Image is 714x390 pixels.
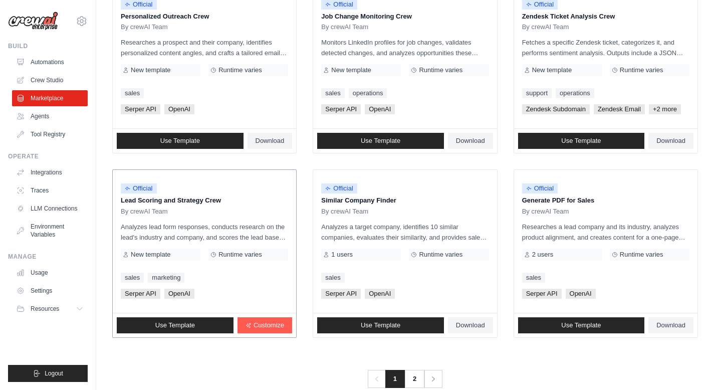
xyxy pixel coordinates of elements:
button: Logout [8,365,88,382]
span: OpenAI [164,104,194,114]
div: Manage [8,253,88,261]
span: Serper API [522,289,562,299]
a: Use Template [117,317,233,333]
a: Traces [12,182,88,199]
span: Zendesk Subdomain [522,104,590,114]
span: Serper API [121,289,160,299]
a: Use Template [317,317,444,333]
span: Serper API [121,104,160,114]
span: Logout [45,369,63,377]
span: By crewAI Team [321,208,368,216]
p: Job Change Monitoring Crew [321,12,489,22]
span: 1 [385,370,405,388]
div: Operate [8,152,88,160]
p: Personalized Outreach Crew [121,12,288,22]
p: Researches a lead company and its industry, analyzes product alignment, and creates content for a... [522,222,689,243]
span: By crewAI Team [121,23,168,31]
span: OpenAI [365,289,395,299]
span: New template [131,66,170,74]
p: Analyzes lead form responses, conducts research on the lead's industry and company, and scores th... [121,222,288,243]
span: Runtime varies [620,251,663,259]
p: Similar Company Finder [321,196,489,206]
span: Serper API [321,104,361,114]
span: By crewAI Team [321,23,368,31]
span: By crewAI Team [121,208,168,216]
span: +2 more [649,104,681,114]
span: By crewAI Team [522,23,569,31]
a: Download [448,133,493,149]
span: Use Template [361,321,400,329]
span: 1 users [331,251,353,259]
p: Researches a prospect and their company, identifies personalized content angles, and crafts a tai... [121,37,288,58]
a: Use Template [317,133,444,149]
span: New template [131,251,170,259]
a: Usage [12,265,88,281]
span: Download [456,137,485,145]
span: 2 users [532,251,554,259]
span: Runtime varies [419,251,462,259]
span: Use Template [561,137,601,145]
a: Tool Registry [12,126,88,142]
a: Crew Studio [12,72,88,88]
a: Download [648,317,693,333]
a: 2 [404,370,424,388]
span: Download [656,321,685,329]
span: OpenAI [566,289,596,299]
a: operations [349,88,387,98]
p: Generate PDF for Sales [522,196,689,206]
a: LLM Connections [12,201,88,217]
nav: Pagination [368,370,442,388]
p: Analyzes a target company, identifies 10 similar companies, evaluates their similarity, and provi... [321,222,489,243]
span: New template [331,66,371,74]
p: Lead Scoring and Strategy Crew [121,196,288,206]
span: Download [656,137,685,145]
a: Use Template [117,133,244,149]
a: sales [121,88,144,98]
span: Official [522,183,558,193]
a: Use Template [518,317,645,333]
button: Resources [12,301,88,317]
span: OpenAI [164,289,194,299]
span: Use Template [155,321,195,329]
a: sales [321,273,344,283]
span: Use Template [361,137,400,145]
span: Download [256,137,285,145]
a: support [522,88,552,98]
a: Customize [237,317,292,333]
p: Monitors LinkedIn profiles for job changes, validates detected changes, and analyzes opportunitie... [321,37,489,58]
a: sales [522,273,545,283]
a: Integrations [12,164,88,180]
a: Download [248,133,293,149]
a: Download [448,317,493,333]
span: New template [532,66,572,74]
a: Download [648,133,693,149]
span: Zendesk Email [594,104,645,114]
span: By crewAI Team [522,208,569,216]
a: Settings [12,283,88,299]
span: Runtime varies [620,66,663,74]
div: Build [8,42,88,50]
span: Official [121,183,157,193]
a: Marketplace [12,90,88,106]
p: Zendesk Ticket Analysis Crew [522,12,689,22]
a: sales [321,88,344,98]
a: sales [121,273,144,283]
a: Use Template [518,133,645,149]
span: OpenAI [365,104,395,114]
a: Automations [12,54,88,70]
span: Official [321,183,357,193]
a: Agents [12,108,88,124]
span: Runtime varies [218,251,262,259]
a: marketing [148,273,184,283]
a: operations [556,88,594,98]
span: Download [456,321,485,329]
span: Serper API [321,289,361,299]
span: Use Template [561,321,601,329]
span: Customize [254,321,284,329]
img: Logo [8,12,58,31]
span: Use Template [160,137,200,145]
a: Environment Variables [12,219,88,243]
span: Resources [31,305,59,313]
p: Fetches a specific Zendesk ticket, categorizes it, and performs sentiment analysis. Outputs inclu... [522,37,689,58]
span: Runtime varies [419,66,462,74]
